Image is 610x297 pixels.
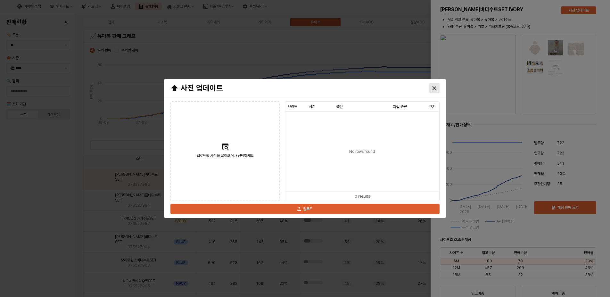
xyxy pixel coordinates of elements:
p: 업로드 [303,206,313,211]
h3: ⬆ 사진 업데이트 [170,84,371,93]
span: 품번 [336,104,342,109]
div: No rows found [285,112,439,192]
div: Table toolbar [285,192,439,201]
span: 시즌 [309,104,315,109]
span: 파일 종류 [393,104,407,109]
button: 업로드 [170,204,440,214]
span: 크기 [429,104,435,109]
div: 0 results [355,193,370,200]
button: Close [429,83,440,93]
span: 브랜드 [288,104,297,109]
span: 업로드할 사진을 끌어오거나 선택하세요 [196,153,254,159]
